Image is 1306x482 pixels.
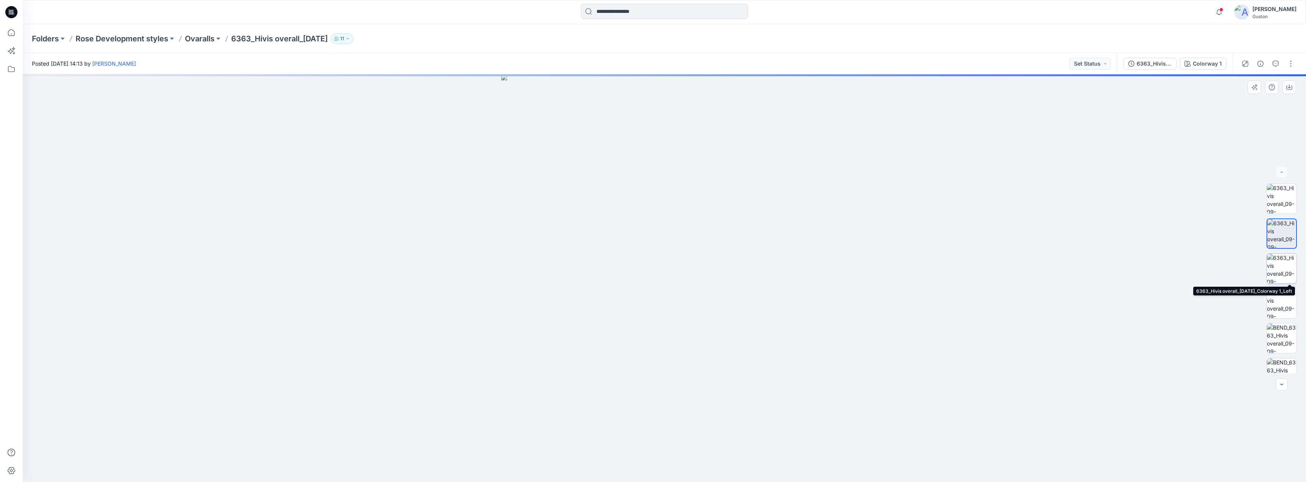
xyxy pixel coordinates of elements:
[331,33,353,44] button: 11
[92,60,136,67] a: [PERSON_NAME]
[32,60,136,68] span: Posted [DATE] 14:13 by
[1267,254,1297,283] img: 6363_Hivis overall_09-09-2025_Colorway 1_Left
[1254,58,1267,70] button: Details
[1267,219,1296,248] img: 6363_Hivis overall_09-09-2025_Colorway 1_Back
[1234,5,1249,20] img: avatar
[231,33,328,44] p: 6363_Hivis overall_[DATE]
[1252,5,1297,14] div: [PERSON_NAME]
[340,35,344,43] p: 11
[76,33,168,44] a: Rose Development styles
[501,74,828,482] img: eyJhbGciOiJIUzI1NiIsImtpZCI6IjAiLCJzbHQiOiJzZXMiLCJ0eXAiOiJKV1QifQ.eyJkYXRhIjp7InR5cGUiOiJzdG9yYW...
[1267,323,1297,353] img: BEND_6363_Hivis overall_09-09-2025_Colorway 1_Front
[1123,58,1177,70] button: 6363_Hivis overall_[DATE]
[185,33,215,44] a: Ovaralls
[1267,184,1297,214] img: 6363_Hivis overall_09-09-2025_Colorway 1_Front
[1180,58,1227,70] button: Colorway 1
[1267,289,1297,318] img: 6363_Hivis overall_09-09-2025_Colorway 1_Right
[1267,358,1297,388] img: BEND_6363_Hivis overall_09-09-2025_Colorway 1_Back
[32,33,59,44] a: Folders
[1137,60,1172,68] div: 6363_Hivis overall_[DATE]
[1193,60,1222,68] div: Colorway 1
[1252,14,1297,19] div: Guston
